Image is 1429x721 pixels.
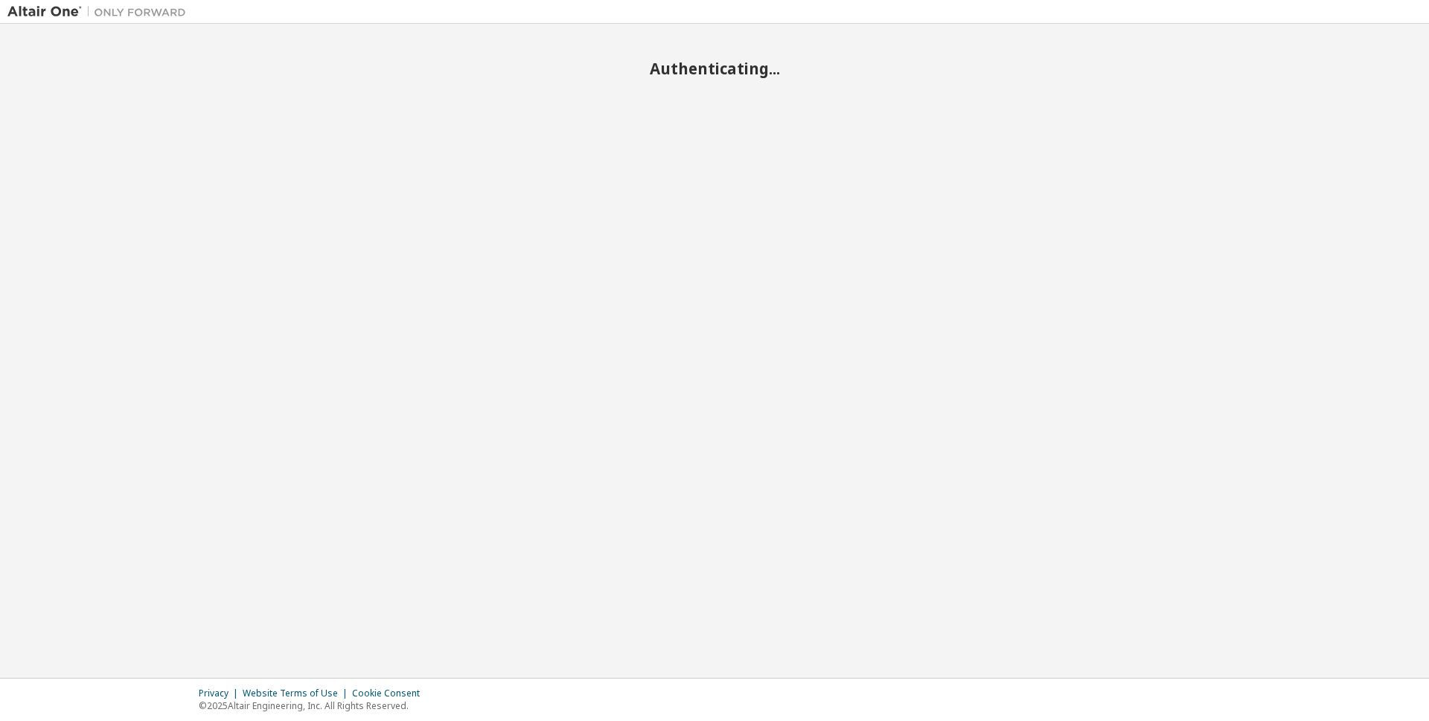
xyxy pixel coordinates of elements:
[199,688,243,699] div: Privacy
[199,699,429,712] p: © 2025 Altair Engineering, Inc. All Rights Reserved.
[7,4,194,19] img: Altair One
[243,688,352,699] div: Website Terms of Use
[7,59,1422,78] h2: Authenticating...
[352,688,429,699] div: Cookie Consent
